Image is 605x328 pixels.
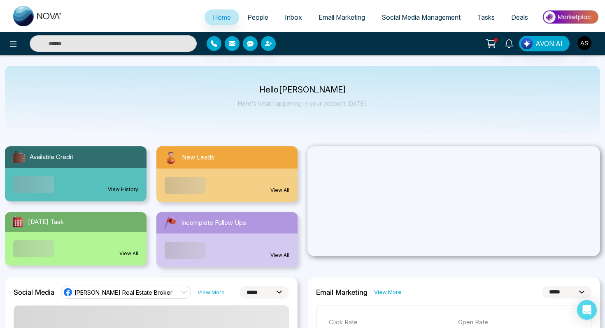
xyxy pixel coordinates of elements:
[329,318,450,327] p: Click Rate
[74,289,172,296] span: [PERSON_NAME] Real Estate Broker
[285,13,302,21] span: Inbox
[151,212,303,267] a: Incomplete Follow UpsView All
[151,146,303,202] a: New LeadsView All
[577,36,591,50] img: User Avatar
[28,217,64,227] span: [DATE] Task
[535,39,563,49] span: AVON AI
[14,288,54,296] h2: Social Media
[198,289,225,296] a: View More
[519,36,570,51] button: AVON AI
[503,9,536,25] a: Deals
[511,13,528,21] span: Deals
[270,187,289,194] a: View All
[477,13,495,21] span: Tasks
[182,153,214,162] span: New Leads
[319,13,365,21] span: Email Marketing
[13,6,63,26] img: Nova CRM Logo
[270,252,289,259] a: View All
[108,186,138,193] a: View History
[373,9,469,25] a: Social Media Management
[238,86,368,93] p: Hello [PERSON_NAME]
[30,152,73,162] span: Available Credit
[374,288,401,296] a: View More
[247,13,268,21] span: People
[238,100,368,107] p: Here's what happening in your account [DATE].
[469,9,503,25] a: Tasks
[277,9,310,25] a: Inbox
[310,9,373,25] a: Email Marketing
[181,218,246,228] span: Incomplete Follow Ups
[577,300,597,320] div: Open Intercom Messenger
[213,13,231,21] span: Home
[239,9,277,25] a: People
[12,215,25,229] img: todayTask.svg
[12,150,26,164] img: availableCredit.svg
[382,13,461,21] span: Social Media Management
[540,8,600,26] img: Market-place.gif
[163,215,178,230] img: followUps.svg
[205,9,239,25] a: Home
[521,38,533,49] img: Lead Flow
[458,318,579,327] p: Open Rate
[119,250,138,257] a: View All
[316,288,368,296] h2: Email Marketing
[163,150,179,165] img: newLeads.svg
